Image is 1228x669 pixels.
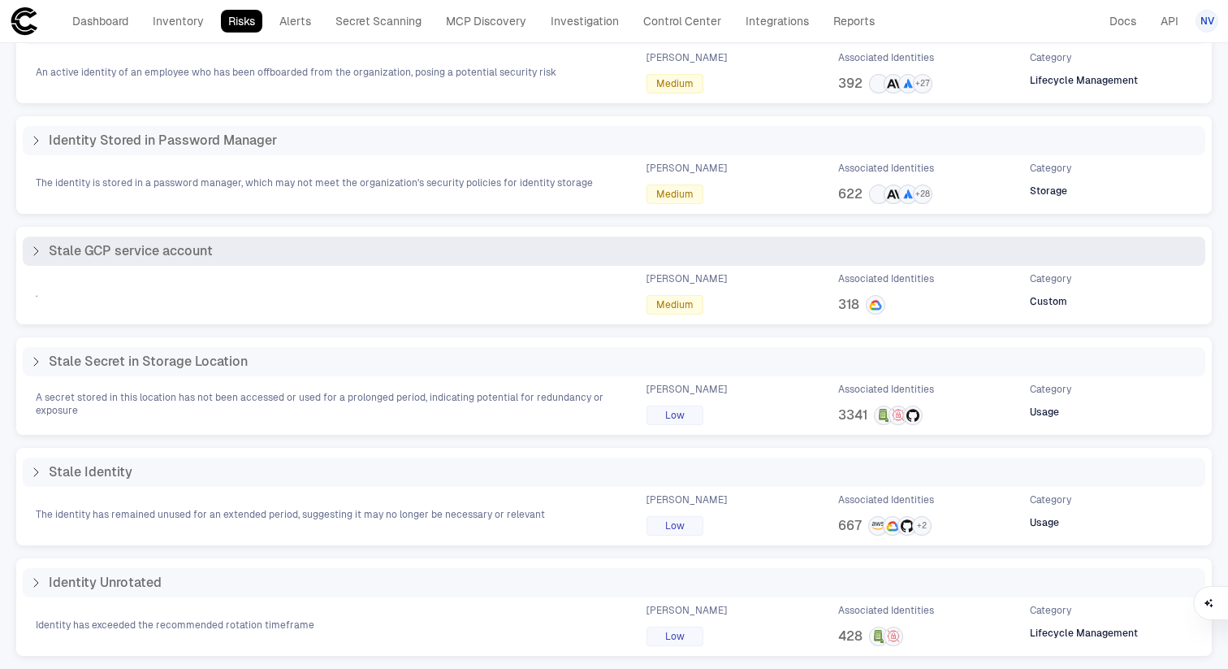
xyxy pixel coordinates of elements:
span: Associated Identities [838,493,934,506]
a: Investigation [543,10,626,33]
span: Custom [1030,295,1067,308]
a: Reports [826,10,882,33]
span: Associated Identities [838,51,934,64]
div: Active Identity of Offboarded EmployeeAn active identity of an employee who has been offboarded f... [16,6,1212,103]
span: [PERSON_NAME] [646,493,727,506]
span: A secret stored in this location has not been accessed or used for a prolonged period, indicating... [36,391,617,417]
span: 622 [838,186,863,202]
span: Storage [1030,185,1067,198]
span: Low [665,409,685,422]
a: Dashboard [65,10,136,33]
span: Identity Unrotated [49,575,162,591]
span: Identity has exceeded the recommended rotation timeframe [36,619,314,632]
span: The identity is stored in a password manager, which may not meet the organization's security poli... [36,176,593,189]
span: Stale Secret in Storage Location [49,354,248,370]
span: Associated Identities [838,162,934,175]
span: Medium [656,77,694,90]
span: Stale Identity [49,464,132,480]
span: Associated Identities [838,383,934,396]
span: 3341 [838,407,867,424]
span: [PERSON_NAME] [646,604,727,617]
a: MCP Discovery [439,10,534,33]
span: Lifecycle Management [1030,74,1138,87]
span: . [36,287,37,300]
span: [PERSON_NAME] [646,162,727,175]
a: Risks [221,10,262,33]
span: 667 [838,518,862,534]
span: Category [1030,272,1071,285]
span: + 28 [915,189,930,200]
button: NV [1196,10,1218,33]
span: [PERSON_NAME] [646,51,727,64]
span: [PERSON_NAME] [646,383,727,396]
div: Stale Secret in Storage LocationA secret stored in this location has not been accessed or used fo... [16,337,1212,435]
span: Category [1030,604,1071,617]
span: Low [665,630,685,643]
span: Lifecycle Management [1030,627,1138,640]
span: Identity Stored in Password Manager [49,132,277,149]
span: NV [1200,15,1214,28]
span: + 27 [915,78,930,89]
span: [PERSON_NAME] [646,272,727,285]
div: Stale IdentityThe identity has remained unused for an extended period, suggesting it may no longe... [16,448,1212,545]
span: 392 [838,76,863,92]
a: Integrations [738,10,816,33]
span: 428 [838,628,863,645]
span: Associated Identities [838,604,934,617]
span: Usage [1030,516,1059,529]
span: Category [1030,493,1071,506]
span: The identity has remained unused for an extended period, suggesting it may no longer be necessary... [36,508,545,521]
a: Docs [1102,10,1144,33]
span: 318 [838,297,859,313]
a: API [1153,10,1186,33]
span: Category [1030,162,1071,175]
span: Low [665,519,685,532]
a: Control Center [636,10,729,33]
span: Stale GCP service account [49,243,213,259]
div: Identity Stored in Password ManagerThe identity is stored in a password manager, which may not me... [16,116,1212,214]
span: Associated Identities [838,272,934,285]
span: Category [1030,51,1071,64]
a: Secret Scanning [328,10,429,33]
span: Medium [656,188,694,201]
div: Identity UnrotatedIdentity has exceeded the recommended rotation timeframe[PERSON_NAME]LowAssocia... [16,558,1212,656]
div: Stale GCP service account.[PERSON_NAME]MediumAssociated Identities318CategoryCustom [16,227,1212,324]
span: Usage [1030,406,1059,419]
span: Medium [656,298,694,311]
a: Alerts [272,10,318,33]
span: Category [1030,383,1071,396]
a: Inventory [145,10,211,33]
span: An active identity of an employee who has been offboarded from the organization, posing a potenti... [36,66,556,79]
span: + 2 [917,520,927,532]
